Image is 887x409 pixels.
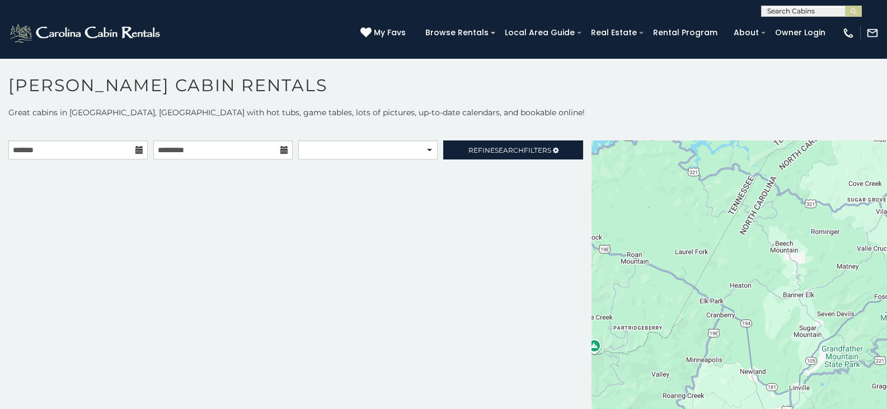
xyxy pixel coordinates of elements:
a: Owner Login [769,24,831,41]
span: Search [495,146,524,154]
a: Local Area Guide [499,24,580,41]
img: White-1-2.png [8,22,163,44]
a: My Favs [360,27,409,39]
img: phone-regular-white.png [842,27,855,39]
a: Browse Rentals [420,24,494,41]
img: mail-regular-white.png [866,27,879,39]
span: My Favs [374,27,406,39]
a: Real Estate [585,24,642,41]
span: Refine Filters [468,146,551,154]
a: Rental Program [647,24,723,41]
a: RefineSearchFilters [443,140,583,159]
a: About [728,24,764,41]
